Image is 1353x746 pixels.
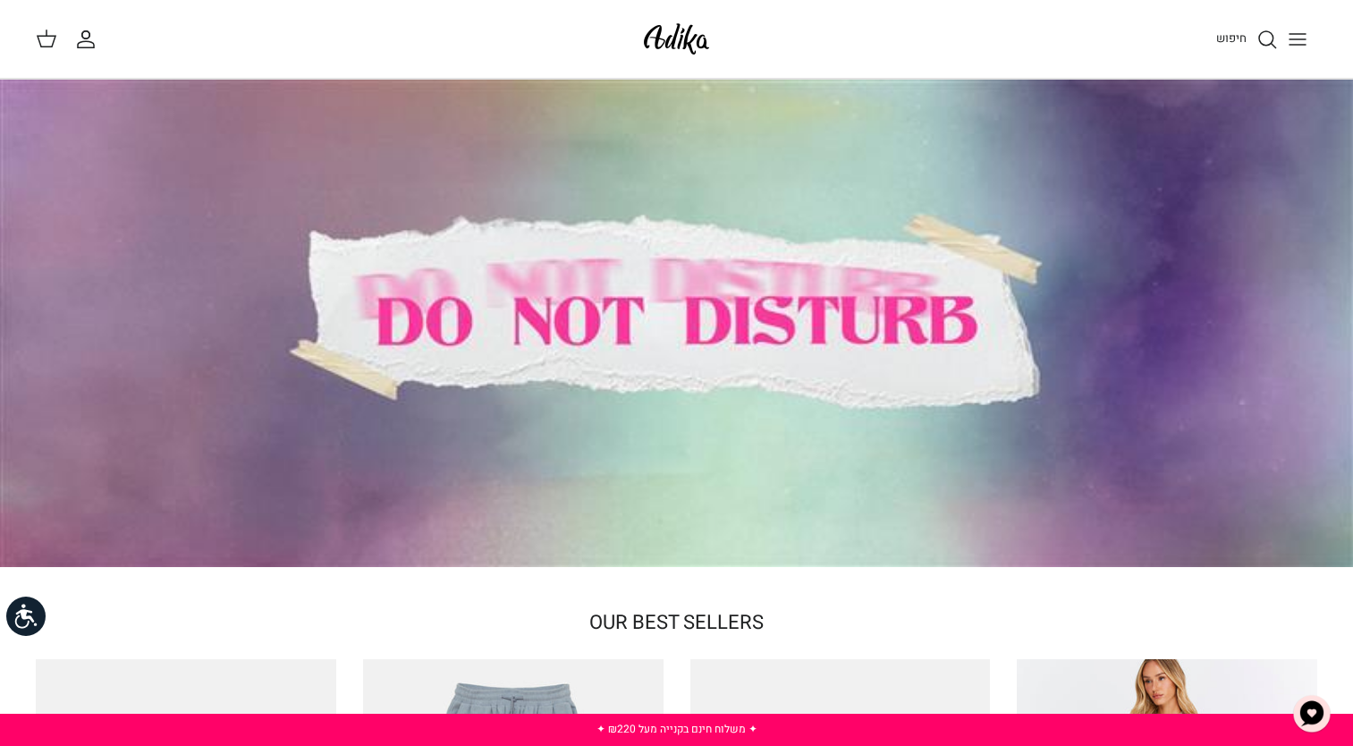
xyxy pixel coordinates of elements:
[589,608,764,637] a: OUR BEST SELLERS
[638,18,715,60] img: Adika IL
[1216,30,1247,47] span: חיפוש
[1285,687,1339,741] button: צ'אט
[75,29,104,50] a: החשבון שלי
[1278,20,1317,59] button: Toggle menu
[596,721,757,737] a: ✦ משלוח חינם בקנייה מעל ₪220 ✦
[1216,29,1278,50] a: חיפוש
